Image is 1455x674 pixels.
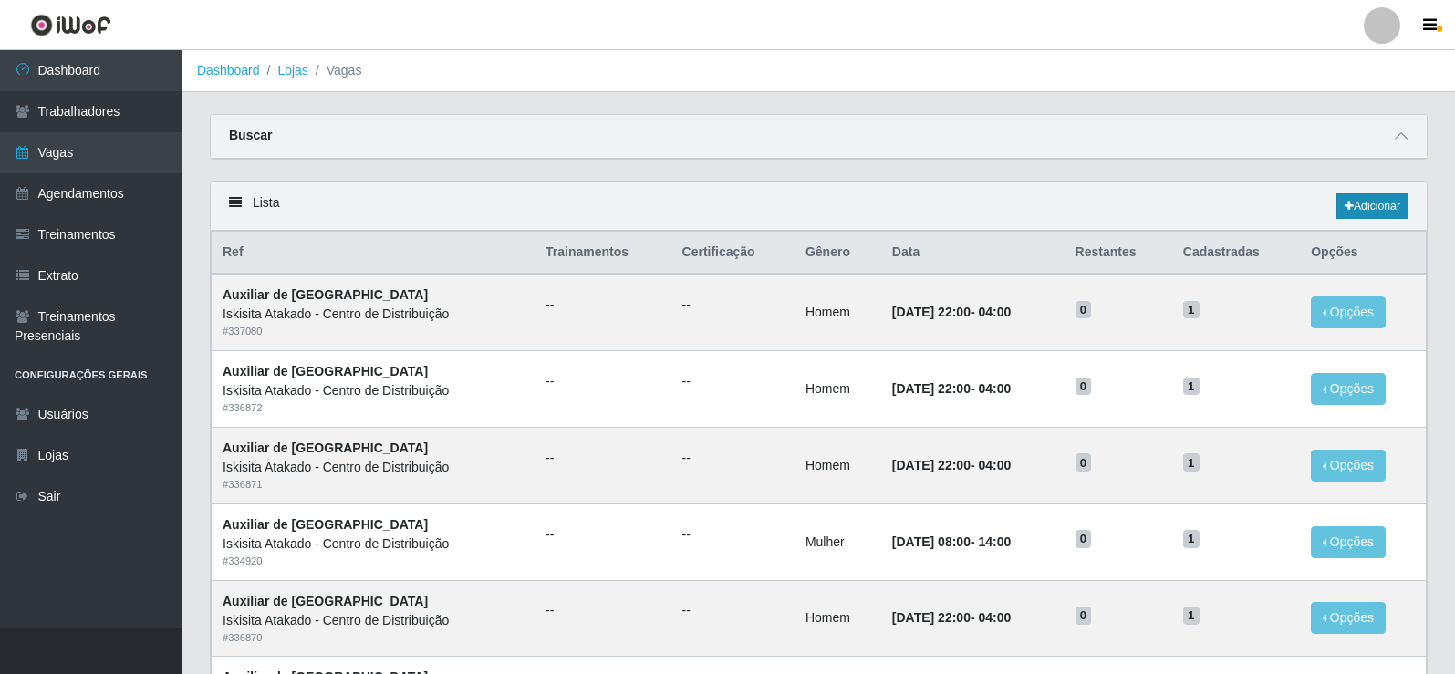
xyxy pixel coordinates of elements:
time: 04:00 [978,610,1011,625]
span: 1 [1183,378,1200,396]
img: CoreUI Logo [30,14,111,36]
th: Restantes [1065,232,1172,275]
button: Opções [1311,526,1386,558]
div: Iskisita Atakado - Centro de Distribuição [223,458,524,477]
span: 1 [1183,607,1200,625]
time: [DATE] 22:00 [892,610,971,625]
div: Iskisita Atakado - Centro de Distribuição [223,534,524,554]
td: Homem [795,427,881,503]
div: # 336871 [223,477,524,493]
strong: - [892,381,1011,396]
ul: -- [546,449,660,468]
a: Dashboard [197,63,260,78]
strong: - [892,610,1011,625]
div: Lista [211,182,1427,231]
time: [DATE] 22:00 [892,458,971,472]
a: Lojas [277,63,307,78]
td: Mulher [795,503,881,580]
ul: -- [682,525,784,544]
span: 0 [1076,530,1092,548]
div: Iskisita Atakado - Centro de Distribuição [223,611,524,630]
td: Homem [795,274,881,350]
th: Certificação [671,232,795,275]
ul: -- [546,525,660,544]
div: # 334920 [223,554,524,569]
span: 1 [1183,301,1200,319]
button: Opções [1311,450,1386,482]
time: 04:00 [978,305,1011,319]
strong: Auxiliar de [GEOGRAPHIC_DATA] [223,441,428,455]
td: Homem [795,580,881,657]
strong: Auxiliar de [GEOGRAPHIC_DATA] [223,517,428,532]
div: # 337080 [223,324,524,339]
span: 1 [1183,453,1200,472]
strong: - [892,458,1011,472]
time: [DATE] 22:00 [892,381,971,396]
button: Opções [1311,296,1386,328]
div: Iskisita Atakado - Centro de Distribuição [223,305,524,324]
span: 0 [1076,378,1092,396]
time: [DATE] 22:00 [892,305,971,319]
nav: breadcrumb [182,50,1455,92]
strong: Buscar [229,128,272,142]
span: 0 [1076,607,1092,625]
strong: Auxiliar de [GEOGRAPHIC_DATA] [223,287,428,302]
ul: -- [546,601,660,620]
ul: -- [682,372,784,391]
li: Vagas [308,61,362,80]
ul: -- [546,372,660,391]
th: Cadastradas [1172,232,1300,275]
strong: - [892,534,1011,549]
th: Data [881,232,1065,275]
div: Iskisita Atakado - Centro de Distribuição [223,381,524,400]
ul: -- [682,601,784,620]
div: # 336870 [223,630,524,646]
th: Gênero [795,232,881,275]
th: Ref [212,232,535,275]
td: Homem [795,351,881,428]
ul: -- [546,296,660,315]
th: Trainamentos [535,232,671,275]
span: 0 [1076,301,1092,319]
div: # 336872 [223,400,524,416]
ul: -- [682,449,784,468]
time: 04:00 [978,458,1011,472]
strong: Auxiliar de [GEOGRAPHIC_DATA] [223,364,428,378]
button: Opções [1311,373,1386,405]
th: Opções [1300,232,1426,275]
span: 1 [1183,530,1200,548]
a: Adicionar [1336,193,1408,219]
time: 04:00 [978,381,1011,396]
ul: -- [682,296,784,315]
time: 14:00 [978,534,1011,549]
time: [DATE] 08:00 [892,534,971,549]
button: Opções [1311,602,1386,634]
span: 0 [1076,453,1092,472]
strong: Auxiliar de [GEOGRAPHIC_DATA] [223,594,428,608]
strong: - [892,305,1011,319]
